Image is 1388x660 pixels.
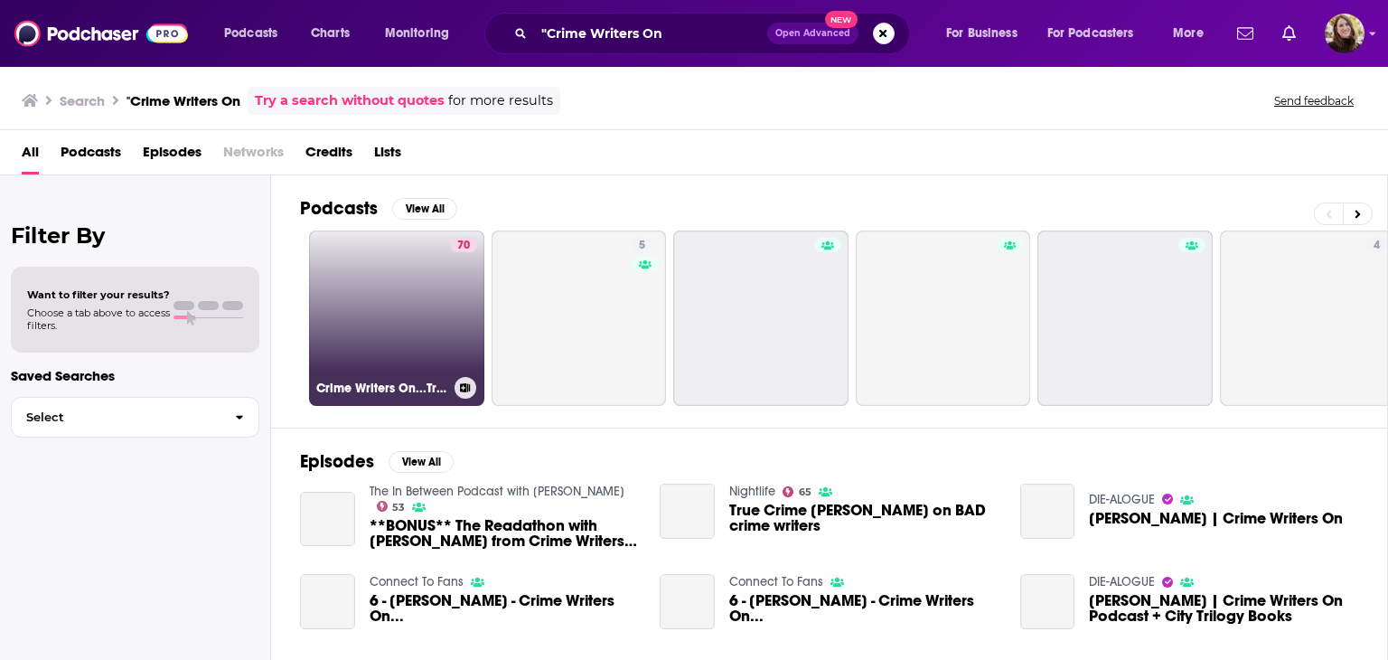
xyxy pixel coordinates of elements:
a: **BONUS** The Readathon with Rebecca Lavoie from Crime Writers ON [370,518,639,549]
a: Connect To Fans [370,574,464,589]
span: Networks [223,137,284,174]
button: Show profile menu [1325,14,1365,53]
img: Podchaser - Follow, Share and Rate Podcasts [14,16,188,51]
a: True Crime Laurie Oakes on BAD crime writers [660,484,715,539]
span: More [1173,21,1204,46]
a: 6 - Rebecca Lavoie - Crime Writers On... [729,593,999,624]
span: 6 - [PERSON_NAME] - Crime Writers On... [729,593,999,624]
span: 6 - [PERSON_NAME] - Crime Writers On... [370,593,639,624]
span: Choose a tab above to access filters. [27,306,170,332]
a: 5 [632,238,652,252]
button: open menu [372,19,473,48]
h3: Search [60,92,105,109]
a: 4 [1366,238,1387,252]
a: **BONUS** The Readathon with Rebecca Lavoie from Crime Writers ON [300,492,355,547]
span: Open Advanced [775,29,850,38]
span: [PERSON_NAME] | Crime Writers On [1089,511,1343,526]
a: Connect To Fans [729,574,823,589]
a: True Crime Laurie Oakes on BAD crime writers [729,503,999,533]
button: View All [392,198,457,220]
button: View All [389,451,454,473]
img: User Profile [1325,14,1365,53]
span: 5 [639,237,645,255]
a: DIE-ALOGUE [1089,574,1155,589]
button: Send feedback [1269,93,1359,108]
span: For Business [946,21,1018,46]
span: Select [12,411,220,423]
span: Podcasts [224,21,277,46]
a: 70Crime Writers On...True Crime Review [309,231,484,406]
h2: Episodes [300,450,374,473]
a: 6 - Rebecca Lavoie - Crime Writers On... [660,574,715,629]
h3: "Crime Writers On [127,92,240,109]
span: for more results [448,90,553,111]
span: [PERSON_NAME] | Crime Writers On Podcast + City Trilogy Books [1089,593,1358,624]
span: For Podcasters [1047,21,1134,46]
span: **BONUS** The Readathon with [PERSON_NAME] from Crime Writers ON [370,518,639,549]
a: Credits [305,137,352,174]
input: Search podcasts, credits, & more... [534,19,767,48]
button: open menu [1036,19,1160,48]
span: Want to filter your results? [27,288,170,301]
span: 65 [799,488,811,496]
button: open menu [933,19,1040,48]
span: Monitoring [385,21,449,46]
span: 4 [1374,237,1380,255]
a: PodcastsView All [300,197,457,220]
a: 70 [450,238,477,252]
a: The In Between Podcast with Mel Barrett [370,484,624,499]
button: Select [11,397,259,438]
a: Rebecca Lavoie | Crime Writers On [1089,511,1343,526]
a: 5 [492,231,667,406]
div: Search podcasts, credits, & more... [502,13,927,54]
a: Toby Ball | Crime Writers On Podcast + City Trilogy Books [1089,593,1358,624]
a: Episodes [143,137,202,174]
a: Show notifications dropdown [1275,18,1303,49]
a: 6 - Rebecca Lavoie - Crime Writers On... [300,574,355,629]
p: Saved Searches [11,367,259,384]
a: Podcasts [61,137,121,174]
a: EpisodesView All [300,450,454,473]
a: Show notifications dropdown [1230,18,1261,49]
span: 70 [457,237,470,255]
span: Logged in as katiefuchs [1325,14,1365,53]
span: True Crime [PERSON_NAME] on BAD crime writers [729,503,999,533]
button: open menu [1160,19,1226,48]
a: Rebecca Lavoie | Crime Writers On [1020,484,1075,539]
a: Nightlife [729,484,775,499]
h2: Filter By [11,222,259,249]
a: DIE-ALOGUE [1089,492,1155,507]
a: 53 [377,501,406,512]
button: Open AdvancedNew [767,23,858,44]
span: Charts [311,21,350,46]
a: Try a search without quotes [255,90,445,111]
a: 6 - Rebecca Lavoie - Crime Writers On... [370,593,639,624]
a: 65 [783,486,811,497]
a: Lists [374,137,401,174]
h3: Crime Writers On...True Crime Review [316,381,447,396]
a: Toby Ball | Crime Writers On Podcast + City Trilogy Books [1020,574,1075,629]
span: New [825,11,858,28]
h2: Podcasts [300,197,378,220]
span: 53 [392,504,405,512]
a: All [22,137,39,174]
button: open menu [211,19,301,48]
a: Charts [299,19,361,48]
